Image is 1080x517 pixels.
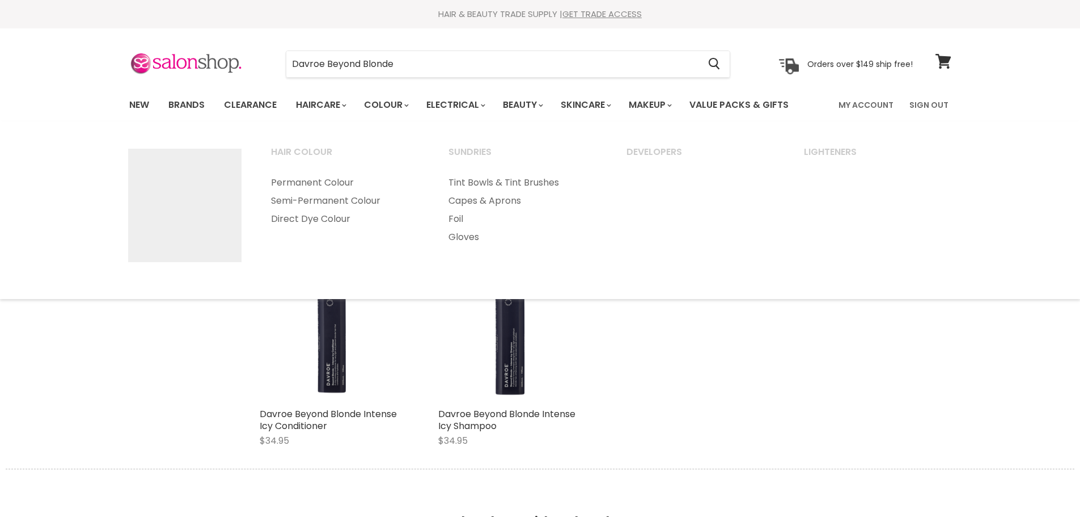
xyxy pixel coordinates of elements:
a: Sundries [434,143,610,171]
form: Product [286,51,730,78]
ul: Main menu [121,89,815,121]
div: HAIR & BEAUTY TRADE SUPPLY | [115,9,965,20]
span: $34.95 [260,434,289,447]
a: Developers [612,143,788,171]
a: Lighteners [790,143,965,171]
img: Davroe Beyond Blonde Intense Icy Conditioner [260,258,404,402]
a: Foil [434,210,610,228]
input: Search [286,51,700,77]
a: Capes & Aprons [434,192,610,210]
a: Direct Dye Colour [257,210,433,228]
a: New [121,93,158,117]
a: Beauty [494,93,550,117]
span: $34.95 [438,434,468,447]
a: Sign Out [903,93,955,117]
nav: Main [115,89,965,121]
iframe: Gorgias live chat messenger [1023,464,1069,506]
a: Value Packs & Gifts [681,93,797,117]
a: My Account [832,93,900,117]
p: Orders over $149 ship free! [807,58,913,69]
a: Hair Colour [257,143,433,171]
button: Search [700,51,730,77]
a: Permanent Colour [257,174,433,192]
a: Colour [355,93,416,117]
a: Tint Bowls & Tint Brushes [434,174,610,192]
a: Skincare [552,93,618,117]
a: Brands [160,93,213,117]
a: Makeup [620,93,679,117]
a: Gloves [434,228,610,246]
ul: Main menu [434,174,610,246]
a: Clearance [215,93,285,117]
a: Semi-Permanent Colour [257,192,433,210]
a: GET TRADE ACCESS [562,8,642,20]
a: Davroe Beyond Blonde Intense Icy Conditioner [260,407,397,432]
a: Davroe Beyond Blonde Intense Icy Shampoo [438,407,575,432]
a: Haircare [287,93,353,117]
ul: Main menu [257,174,433,228]
a: Electrical [418,93,492,117]
img: Davroe Beyond Blonde Intense Icy Shampoo [438,258,583,402]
